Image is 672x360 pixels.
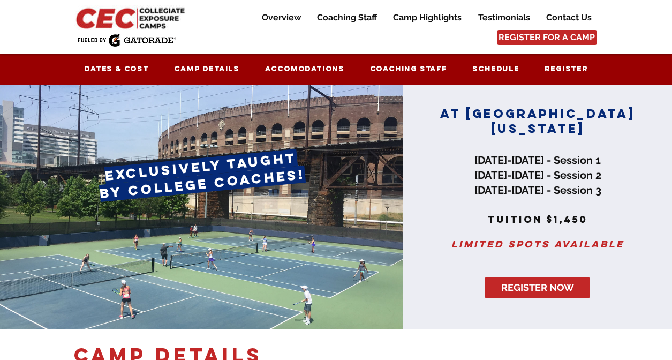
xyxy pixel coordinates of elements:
[254,59,355,80] a: Accomodations
[499,32,595,43] span: REGISTER FOR A CAMP
[388,11,467,24] p: Camp Highlights
[254,11,308,24] a: Overview
[164,59,250,80] a: Camp Details
[74,5,190,30] img: CEC Logo Primary_edited.jpg
[474,154,601,197] span: [DATE]-[DATE] - Session 1 [DATE]-[DATE] - Session 2 [DATE]-[DATE] - Session 3
[385,11,470,24] a: Camp Highlights
[488,213,587,226] span: tuition $1,450
[470,11,538,24] a: Testimonials
[541,11,597,24] p: Contact Us
[440,106,635,136] span: AT [GEOGRAPHIC_DATA][US_STATE]
[99,149,305,202] span: exclusively taught by college coaches!
[451,238,624,250] span: Limited spots available
[473,11,535,24] p: Testimonials
[309,11,384,24] a: Coaching Staff
[501,281,574,294] span: REGISTER NOW
[497,30,597,45] a: REGISTER FOR A CAMP
[370,64,447,73] span: Coaching Staff
[245,11,599,24] nav: Site
[74,59,160,80] a: Dates & Cost
[312,11,382,24] p: Coaching Staff
[538,11,599,24] a: Contact Us
[485,277,590,298] a: REGISTER NOW
[84,64,149,73] span: Dates & Cost
[74,59,599,80] nav: Site
[256,11,306,24] p: Overview
[359,59,458,80] a: Coaching Staff
[472,64,519,73] span: Schedule
[265,64,344,73] span: Accomodations
[534,59,599,80] a: Register
[77,34,176,47] img: Fueled by Gatorade.png
[462,59,530,80] a: Schedule
[174,64,239,73] span: Camp Details
[545,64,587,73] span: Register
